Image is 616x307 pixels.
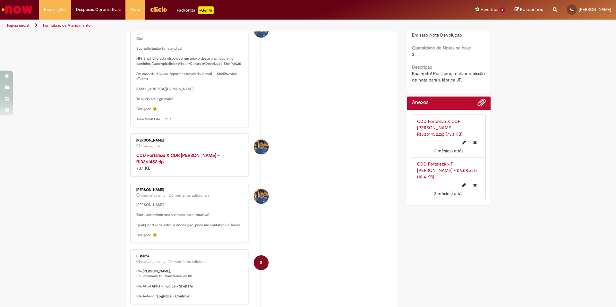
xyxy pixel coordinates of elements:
span: 2 mês(es) atrás [141,28,160,31]
p: Olá! Sua solicitação foi atendida! NFs Shelf Life esta disponível em anexo desse chamado e no cam... [136,36,243,122]
span: 3 [412,51,415,57]
time: 06/08/2025 18:10:02 [434,191,463,196]
span: AL [570,7,574,12]
button: Adicionar anexos [477,98,486,110]
span: Rascunhos [520,6,543,13]
time: 07/08/2025 09:13:50 [141,260,160,264]
div: [PERSON_NAME] [136,139,243,142]
p: +GenAi [198,6,214,14]
span: S [260,255,262,270]
time: 14/08/2025 11:12:55 [141,144,160,148]
b: APFJ - Invoice - Shelf life [152,284,193,289]
img: ServiceNow [1,3,34,16]
span: 2 mês(es) atrás [434,148,463,154]
time: 14/08/2025 11:13:06 [141,28,160,31]
span: 2 mês(es) atrás [141,144,160,148]
span: Emissão Nota Devolução [412,32,462,38]
div: [PERSON_NAME] [136,188,243,192]
span: Favoritos [481,6,498,13]
a: CDD Fortaleza X CDR [PERSON_NAME] - R13361452.zip (73.1 KB) [417,118,462,137]
a: Formulário de Atendimento [43,23,90,28]
button: Editar nome de arquivo CDD Fortaleza x F. João Pessoa - 06.08.xlsb [458,180,470,190]
div: Sistema [136,254,243,258]
b: [PERSON_NAME] [143,269,170,274]
button: Excluir CDD Fortaleza X CDR João Pessoa - R13361452.zip [469,137,481,148]
b: Descrição [412,64,432,70]
span: 2 mês(es) atrás [434,191,463,196]
div: Padroniza [177,6,214,14]
b: Logística - Controle [157,294,189,299]
div: Gilson Pereira Moreira Junior [254,189,269,204]
a: Rascunhos [515,7,543,13]
button: Editar nome de arquivo CDD Fortaleza X CDR João Pessoa - R13361452.zip [458,137,470,148]
time: 14/08/2025 09:30:49 [141,194,160,198]
b: Tipo de solicitação [412,26,449,31]
small: Comentários adicionais [168,259,210,265]
img: click_logo_yellow_360x200.png [150,4,167,14]
span: Boa noite! Por favor, realizar emissão de nota para a fábrica JP. [412,71,486,83]
a: Página inicial [7,23,29,28]
a: CDD Fortaleza x F. [PERSON_NAME] - 06.08.xlsb (18.4 KB) [417,161,477,180]
span: 4 [500,7,505,13]
button: Excluir CDD Fortaleza x F. João Pessoa - 06.08.xlsb [469,180,481,190]
h2: Anexos [412,100,428,106]
div: 73.1 KB [136,152,243,171]
p: Olá, , Seu chamado foi transferido de fila. Fila Atual: Fila Anterior: [136,269,243,299]
time: 14/08/2025 11:12:55 [434,148,463,154]
span: [PERSON_NAME] [579,7,611,12]
b: Quantidade de Notas na base [412,45,471,51]
div: System [254,255,269,270]
ul: Trilhas de página [5,20,406,31]
p: [PERSON_NAME] Estou assumindo seu chamado para tratativa! Qualquer dúvida estou a disposição, pod... [136,202,243,238]
a: CDD Fortaleza X CDR [PERSON_NAME] - R13361452.zip [136,152,219,165]
span: 2 mês(es) atrás [141,194,160,198]
span: Requisições [44,6,66,13]
div: Gilson Pereira Moreira Junior [254,140,269,154]
small: Comentários adicionais [168,193,210,198]
span: More [130,6,140,13]
span: 2 mês(es) atrás [141,260,160,264]
span: Despesas Corporativas [76,6,121,13]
